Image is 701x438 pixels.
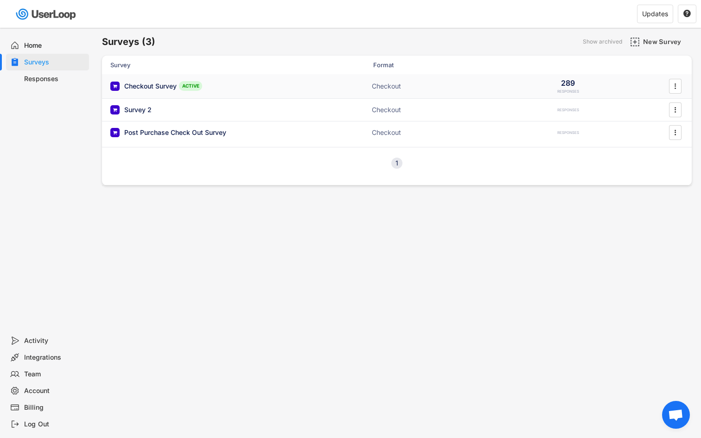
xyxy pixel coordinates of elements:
div: RESPONSES [557,130,579,135]
div: Open chat [662,401,690,429]
div: Activity [24,336,85,345]
div: Checkout Survey [124,82,177,91]
div: Responses [24,75,85,83]
div: Integrations [24,353,85,362]
div: 1 [391,160,402,166]
div: Survey [110,61,296,69]
div: New Survey [643,38,689,46]
text:  [675,81,676,91]
img: AddMajor.svg [630,37,640,47]
text:  [683,9,691,18]
div: RESPONSES [557,89,579,94]
text:  [675,127,676,137]
button:  [683,10,691,18]
div: Team [24,370,85,379]
div: Survey 2 [124,105,152,114]
div: Account [24,387,85,395]
div: Format [373,61,466,69]
div: Home [24,41,85,50]
div: Checkout [372,105,465,114]
div: Updates [642,11,668,17]
div: Log Out [24,420,85,429]
img: userloop-logo-01.svg [14,5,79,24]
div: Checkout [372,128,465,137]
h6: Surveys (3) [102,36,155,48]
div: Show archived [583,39,622,44]
button:  [670,126,680,140]
text:  [675,105,676,114]
div: RESPONSES [557,108,579,113]
div: Checkout [372,82,465,91]
button:  [670,79,680,93]
div: Post Purchase Check Out Survey [124,128,226,137]
div: Billing [24,403,85,412]
div: 289 [561,78,575,88]
div: ACTIVE [179,81,202,91]
button:  [670,103,680,117]
div: Surveys [24,58,85,67]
